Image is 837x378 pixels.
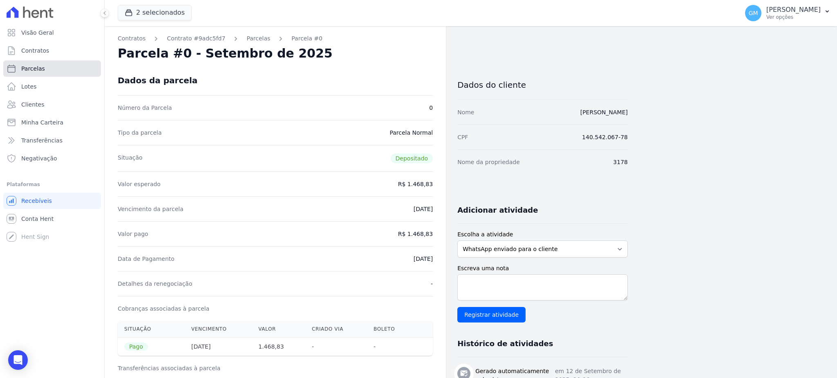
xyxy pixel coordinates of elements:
[118,305,209,313] dt: Cobranças associadas à parcela
[118,46,333,61] h2: Parcela #0 - Setembro de 2025
[246,34,270,43] a: Parcelas
[7,180,98,189] div: Plataformas
[118,321,185,338] th: Situação
[457,264,628,273] label: Escreva uma nota
[185,338,252,356] th: [DATE]
[21,82,37,91] span: Lotes
[414,205,433,213] dd: [DATE]
[21,64,45,73] span: Parcelas
[766,6,821,14] p: [PERSON_NAME]
[185,321,252,338] th: Vencimento
[3,78,101,95] a: Lotes
[21,47,49,55] span: Contratos
[118,76,197,85] div: Dados da parcela
[305,338,367,356] th: -
[3,193,101,209] a: Recebíveis
[3,42,101,59] a: Contratos
[3,114,101,131] a: Minha Carteira
[3,211,101,227] a: Conta Hent
[118,255,175,263] dt: Data de Pagamento
[431,280,433,288] dd: -
[118,280,192,288] dt: Detalhes da renegociação
[21,29,54,37] span: Visão Geral
[457,80,628,90] h3: Dados do cliente
[766,14,821,20] p: Ver opções
[118,364,433,372] h3: Transferências associadas à parcela
[457,158,520,166] dt: Nome da propriedade
[613,158,628,166] dd: 3178
[457,339,553,349] h3: Histórico de atividades
[457,108,474,116] dt: Nome
[367,338,415,356] th: -
[124,342,148,351] span: Pago
[3,150,101,167] a: Negativação
[429,104,433,112] dd: 0
[3,24,101,41] a: Visão Geral
[21,197,52,205] span: Recebíveis
[414,255,433,263] dd: [DATE]
[21,154,57,162] span: Negativação
[389,129,433,137] dd: Parcela Normal
[118,34,145,43] a: Contratos
[749,10,758,16] span: GM
[21,215,54,223] span: Conta Hent
[398,230,433,238] dd: R$ 1.468,83
[118,34,433,43] nav: Breadcrumb
[252,321,305,338] th: Valor
[582,133,628,141] dd: 140.542.067-78
[3,96,101,113] a: Clientes
[21,118,63,127] span: Minha Carteira
[118,205,184,213] dt: Vencimento da parcela
[305,321,367,338] th: Criado via
[367,321,415,338] th: Boleto
[252,338,305,356] th: 1.468,83
[391,153,433,163] span: Depositado
[291,34,322,43] a: Parcela #0
[118,230,148,238] dt: Valor pago
[398,180,433,188] dd: R$ 1.468,83
[457,133,468,141] dt: CPF
[21,100,44,109] span: Clientes
[8,350,28,370] div: Open Intercom Messenger
[167,34,225,43] a: Contrato #9adc5fd7
[3,132,101,149] a: Transferências
[118,5,192,20] button: 2 selecionados
[580,109,628,116] a: [PERSON_NAME]
[118,104,172,112] dt: Número da Parcela
[118,153,143,163] dt: Situação
[21,136,63,145] span: Transferências
[118,180,161,188] dt: Valor esperado
[3,60,101,77] a: Parcelas
[457,230,628,239] label: Escolha a atividade
[457,307,526,322] input: Registrar atividade
[118,129,162,137] dt: Tipo da parcela
[739,2,837,24] button: GM [PERSON_NAME] Ver opções
[457,205,538,215] h3: Adicionar atividade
